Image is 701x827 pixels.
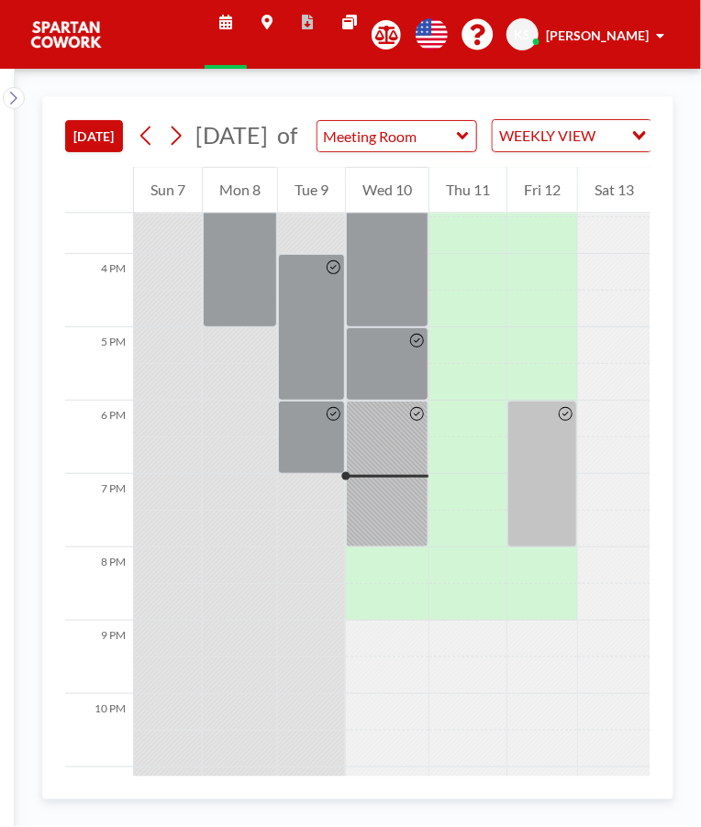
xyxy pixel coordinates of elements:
[602,124,621,148] input: Search for option
[546,28,649,43] span: [PERSON_NAME]
[65,181,133,254] div: 3 PM
[507,167,577,213] div: Fri 12
[65,120,123,152] button: [DATE]
[29,17,103,53] img: organization-logo
[65,401,133,474] div: 6 PM
[65,547,133,621] div: 8 PM
[65,474,133,547] div: 7 PM
[317,121,458,151] input: Meeting Room
[346,167,428,213] div: Wed 10
[195,121,268,149] span: [DATE]
[515,27,531,43] span: KS
[578,167,651,213] div: Sat 13
[278,167,345,213] div: Tue 9
[65,694,133,767] div: 10 PM
[493,120,651,151] div: Search for option
[429,167,506,213] div: Thu 11
[203,167,277,213] div: Mon 8
[65,621,133,694] div: 9 PM
[496,124,600,148] span: WEEKLY VIEW
[65,327,133,401] div: 5 PM
[277,121,297,149] span: of
[134,167,202,213] div: Sun 7
[65,254,133,327] div: 4 PM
